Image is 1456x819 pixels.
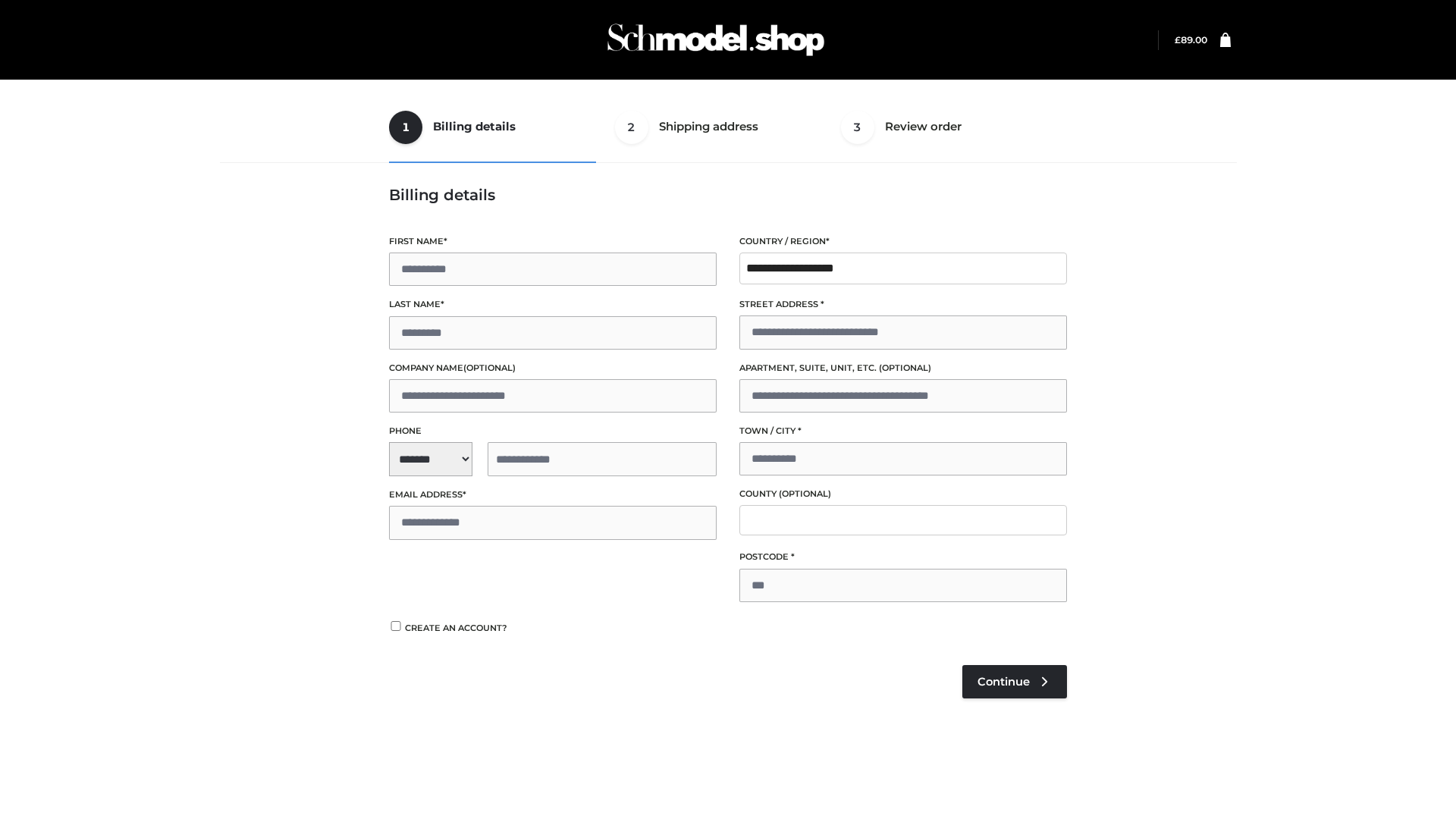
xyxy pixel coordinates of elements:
[739,550,1067,564] label: Postcode
[1175,34,1207,45] a: £89.00
[602,10,830,70] img: Schmodel Admin 964
[389,234,717,249] label: First name
[739,361,1067,375] label: Apartment, suite, unit, etc.
[739,487,1067,501] label: County
[962,665,1067,698] a: Continue
[739,424,1067,438] label: Town / City
[389,488,717,502] label: Email address
[1175,34,1207,45] bdi: 89.00
[463,362,516,373] span: (optional)
[389,361,717,375] label: Company name
[1175,34,1181,45] span: £
[405,623,507,633] span: Create an account?
[879,362,931,373] span: (optional)
[977,675,1030,689] span: Continue
[389,186,1067,204] h3: Billing details
[389,621,403,631] input: Create an account?
[739,234,1067,249] label: Country / Region
[389,297,717,312] label: Last name
[779,488,831,499] span: (optional)
[389,424,717,438] label: Phone
[739,297,1067,312] label: Street address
